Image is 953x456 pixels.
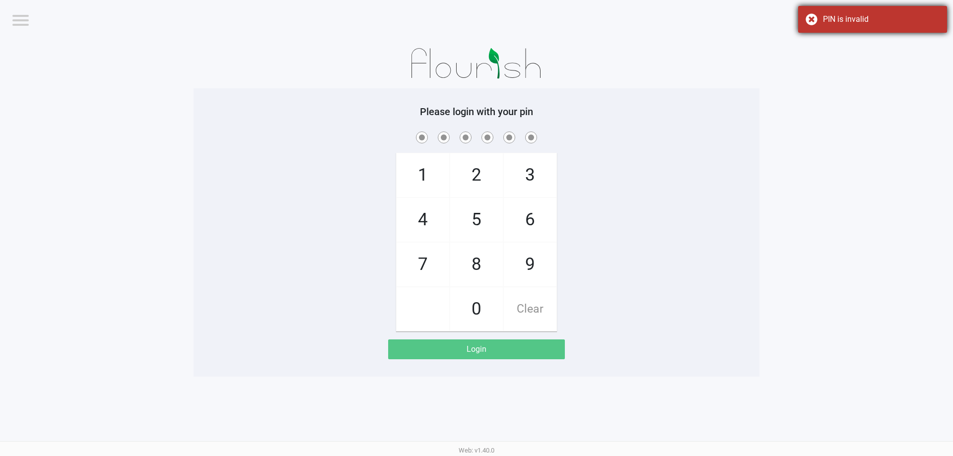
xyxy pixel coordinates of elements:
span: 9 [504,243,556,286]
span: 3 [504,153,556,197]
span: 8 [450,243,503,286]
span: 2 [450,153,503,197]
span: 4 [397,198,449,242]
span: 1 [397,153,449,197]
span: Clear [504,287,556,331]
span: 0 [450,287,503,331]
h5: Please login with your pin [201,106,752,118]
span: 5 [450,198,503,242]
div: PIN is invalid [823,13,940,25]
span: Web: v1.40.0 [459,447,494,454]
span: 6 [504,198,556,242]
span: 7 [397,243,449,286]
